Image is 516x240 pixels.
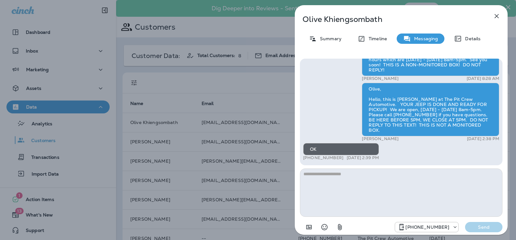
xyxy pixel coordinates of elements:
p: Details [462,36,481,41]
div: OK [303,143,379,155]
p: Olive Khiengsombath [303,15,479,24]
p: Summary [317,36,342,41]
p: [PERSON_NAME] [362,136,399,141]
p: Messaging [411,36,438,41]
p: Timeline [365,36,387,41]
div: +1 (503) 427-9272 [395,223,458,231]
div: Olive, Hello, this is [PERSON_NAME] at The Pit Crew Automotive. YOUR JEEP IS DONE AND READY FOR P... [362,83,499,136]
button: Add in a premade template [303,221,315,234]
p: [DATE] 8:28 AM [467,76,499,81]
p: [PHONE_NUMBER] [303,155,343,160]
p: [PHONE_NUMBER] [405,225,449,230]
p: [DATE] 2:38 PM [467,136,499,141]
p: [DATE] 2:39 PM [347,155,379,160]
p: [PERSON_NAME] [362,76,399,81]
button: Select an emoji [318,221,331,234]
